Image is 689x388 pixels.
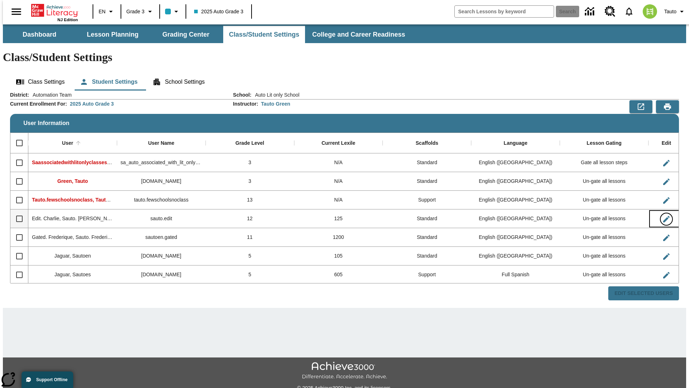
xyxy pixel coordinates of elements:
div: tauto.fewschoolsnoclass [117,191,206,209]
div: User Information [10,91,679,301]
div: Scaffolds [416,140,438,147]
a: Home [31,3,78,18]
div: 105 [294,247,383,265]
span: Auto Lit only School [252,91,300,98]
div: Un-gate all lessons [560,228,648,247]
div: Full Spanish [471,265,560,284]
button: Lesson Planning [77,26,149,43]
button: Edit User [659,231,674,245]
span: NJ Edition [57,18,78,22]
h2: Current Enrollment For : [10,101,67,107]
button: Open side menu [6,1,27,22]
h1: Class/Student Settings [3,51,686,64]
div: 1200 [294,228,383,247]
button: Edit User [659,249,674,264]
div: Lesson Gating [587,140,622,147]
div: Un-gate all lessons [560,172,648,191]
button: Edit User [659,193,674,208]
span: Tauto [664,8,676,15]
div: sautoen.gated [117,228,206,247]
div: Edit [662,140,671,147]
button: School Settings [147,73,210,91]
button: Print Preview [656,100,679,113]
div: Standard [383,209,471,228]
button: Grading Center [150,26,222,43]
div: Un-gate all lessons [560,265,648,284]
div: 125 [294,209,383,228]
span: Edit. Charlie, Sauto. Charlie [32,216,119,221]
div: Support [383,191,471,209]
span: Tauto.fewschoolsnoclass, Tauto.fewschoolsnoclass [32,197,156,203]
h2: School : [233,92,251,98]
div: Standard [383,247,471,265]
div: Home [31,3,78,22]
span: 2025 Auto Grade 3 [194,8,244,15]
button: Class color is light blue. Change class color [162,5,183,18]
div: Support [383,265,471,284]
h2: Instructor : [233,101,258,107]
div: Standard [383,153,471,172]
div: English (US) [471,172,560,191]
h2: District : [10,92,29,98]
div: Standard [383,172,471,191]
button: Class Settings [10,73,70,91]
span: Saassociatedwithlitonlyclasses, Saassociatedwithlitonlyclasses [32,160,185,165]
div: Class/Student Settings [10,73,679,91]
div: English (US) [471,228,560,247]
div: 3 [206,153,294,172]
button: Edit User [659,175,674,189]
button: Edit User [659,212,674,226]
div: tauto.green [117,172,206,191]
span: Green, Tauto [57,178,88,184]
div: Tauto Green [261,100,290,107]
button: Edit User [659,268,674,282]
span: Jaguar, Sautoes [55,272,91,277]
div: sautoes.jaguar [117,265,206,284]
div: Grade Level [235,140,264,147]
div: 5 [206,247,294,265]
div: 605 [294,265,383,284]
div: User Name [148,140,174,147]
div: 11 [206,228,294,247]
div: 12 [206,209,294,228]
button: Export to CSV [629,100,652,113]
div: User [62,140,73,147]
div: English (US) [471,153,560,172]
img: avatar image [643,4,657,19]
div: English (US) [471,191,560,209]
button: Support Offline [22,371,73,388]
a: Resource Center, Will open in new tab [600,2,620,21]
a: Notifications [620,2,638,21]
span: Gated. Frederique, Sauto. Frederique [32,234,116,240]
div: N/A [294,191,383,209]
div: SubNavbar [3,26,412,43]
input: search field [455,6,554,17]
button: Profile/Settings [661,5,689,18]
div: Standard [383,228,471,247]
span: Automation Team [29,91,72,98]
div: 13 [206,191,294,209]
div: sauto.edit [117,209,206,228]
div: 3 [206,172,294,191]
div: N/A [294,172,383,191]
div: Gate all lesson steps [560,153,648,172]
div: Un-gate all lessons [560,191,648,209]
div: English (US) [471,247,560,265]
div: Language [504,140,528,147]
div: sautoen.jaguar [117,247,206,265]
button: Language: EN, Select a language [95,5,118,18]
div: sa_auto_associated_with_lit_only_classes [117,153,206,172]
a: Data Center [581,2,600,22]
span: Grade 3 [126,8,145,15]
div: N/A [294,153,383,172]
div: Current Lexile [322,140,355,147]
button: Edit User [659,156,674,170]
div: Un-gate all lessons [560,247,648,265]
button: Grade: Grade 3, Select a grade [123,5,157,18]
button: Class/Student Settings [223,26,305,43]
button: College and Career Readiness [306,26,411,43]
div: Un-gate all lessons [560,209,648,228]
button: Dashboard [4,26,75,43]
div: 2025 Auto Grade 3 [70,100,114,107]
img: Achieve3000 Differentiate Accelerate Achieve [302,362,387,380]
